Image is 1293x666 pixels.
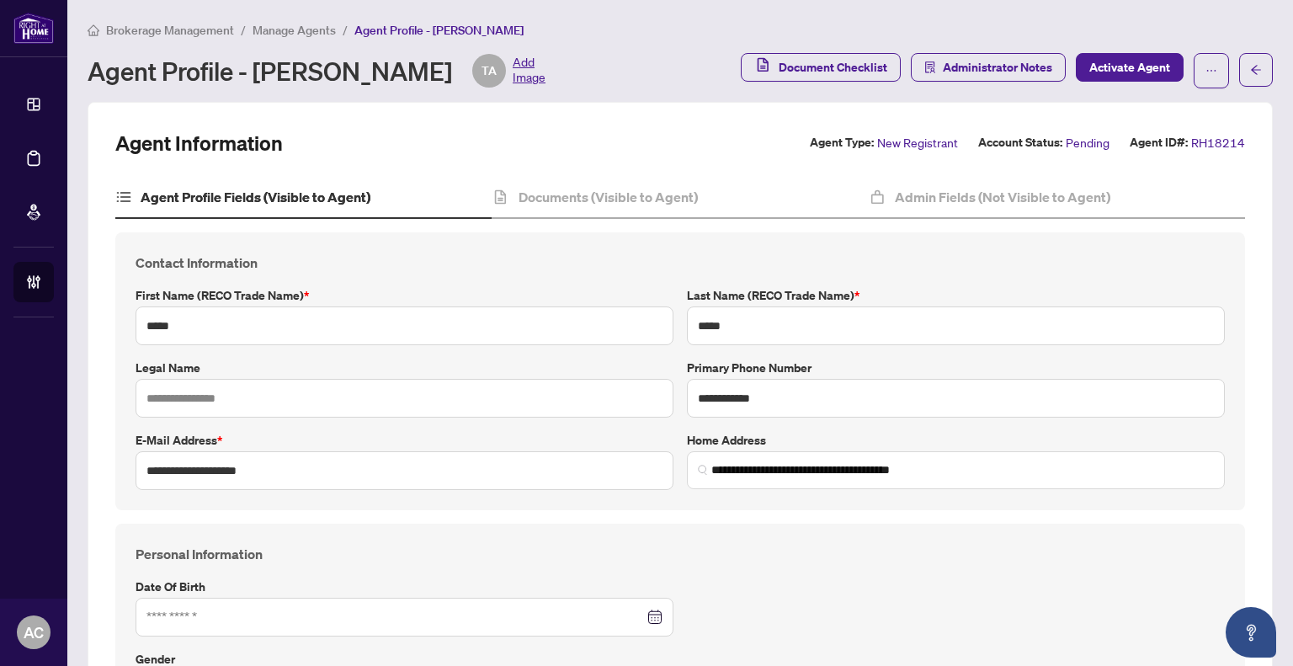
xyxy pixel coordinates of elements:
[779,54,887,81] span: Document Checklist
[698,465,708,475] img: search_icon
[115,130,283,157] h2: Agent Information
[924,61,936,73] span: solution
[141,187,370,207] h4: Agent Profile Fields (Visible to Agent)
[741,53,901,82] button: Document Checklist
[943,54,1052,81] span: Administrator Notes
[895,187,1110,207] h4: Admin Fields (Not Visible to Agent)
[1226,607,1276,658] button: Open asap
[687,359,1225,377] label: Primary Phone Number
[136,431,673,450] label: E-mail Address
[136,253,1225,273] h4: Contact Information
[687,286,1225,305] label: Last Name (RECO Trade Name)
[1089,54,1170,81] span: Activate Agent
[13,13,54,44] img: logo
[136,544,1225,564] h4: Personal Information
[877,133,958,152] span: New Registrant
[1066,133,1109,152] span: Pending
[482,61,497,80] span: TA
[513,54,545,88] span: Add Image
[136,578,673,596] label: Date of Birth
[253,23,336,38] span: Manage Agents
[241,20,246,40] li: /
[24,621,44,644] span: AC
[88,24,99,36] span: home
[136,286,673,305] label: First Name (RECO Trade Name)
[1250,64,1262,76] span: arrow-left
[1076,53,1184,82] button: Activate Agent
[343,20,348,40] li: /
[106,23,234,38] span: Brokerage Management
[354,23,524,38] span: Agent Profile - [PERSON_NAME]
[810,133,874,152] label: Agent Type:
[978,133,1062,152] label: Account Status:
[88,54,545,88] div: Agent Profile - [PERSON_NAME]
[1191,133,1245,152] span: RH18214
[911,53,1066,82] button: Administrator Notes
[1130,133,1188,152] label: Agent ID#:
[136,359,673,377] label: Legal Name
[687,431,1225,450] label: Home Address
[519,187,698,207] h4: Documents (Visible to Agent)
[1205,65,1217,77] span: ellipsis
